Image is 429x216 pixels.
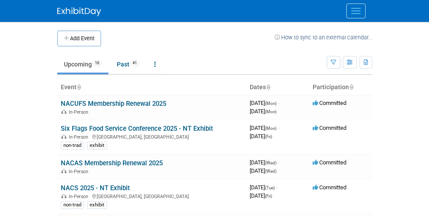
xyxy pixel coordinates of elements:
a: NACUFS Membership Renewal 2025 [61,100,166,108]
button: Menu [346,3,366,18]
div: [GEOGRAPHIC_DATA], [GEOGRAPHIC_DATA] [61,133,243,140]
span: - [278,100,279,106]
img: In-Person Event [61,134,66,139]
img: In-Person Event [61,194,66,198]
span: [DATE] [250,192,272,199]
span: Committed [313,159,346,166]
span: (Mon) [265,109,276,114]
th: Dates [246,80,309,95]
span: - [278,159,279,166]
a: Six Flags Food Service Conference 2025 - NT Exhibit [61,125,213,132]
span: [DATE] [250,100,279,106]
span: 16 [92,60,102,66]
span: (Tue) [265,185,275,190]
span: [DATE] [250,125,279,131]
span: (Mon) [265,101,276,106]
a: Upcoming16 [57,56,108,73]
a: Past41 [110,56,146,73]
span: In-Person [69,194,91,199]
div: non-trad [61,142,84,150]
span: [DATE] [250,133,272,139]
th: Participation [309,80,372,95]
span: (Wed) [265,169,276,174]
a: Sort by Event Name [77,84,81,91]
span: (Mon) [265,126,276,131]
span: In-Person [69,169,91,174]
a: Sort by Start Date [266,84,270,91]
span: In-Person [69,134,91,140]
a: NACAS Membership Renewal 2025 [61,159,163,167]
img: In-Person Event [61,169,66,173]
div: [GEOGRAPHIC_DATA], [GEOGRAPHIC_DATA] [61,192,243,199]
th: Event [57,80,246,95]
a: How to sync to an external calendar... [275,34,372,41]
a: NACS 2025 - NT Exhibit [61,184,130,192]
img: ExhibitDay [57,7,101,16]
div: non-trad [61,201,84,209]
span: Committed [313,125,346,131]
button: Add Event [57,31,101,46]
img: In-Person Event [61,109,66,114]
span: - [278,125,279,131]
a: Sort by Participation Type [349,84,353,91]
span: In-Person [69,109,91,115]
div: exhibit [87,142,107,150]
span: - [276,184,277,191]
span: [DATE] [250,167,276,174]
span: [DATE] [250,108,276,115]
span: (Fri) [265,134,272,139]
span: Committed [313,184,346,191]
span: 41 [130,60,140,66]
span: [DATE] [250,159,279,166]
span: (Fri) [265,194,272,199]
span: [DATE] [250,184,277,191]
span: (Wed) [265,160,276,165]
div: exhibit [87,201,107,209]
span: Committed [313,100,346,106]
